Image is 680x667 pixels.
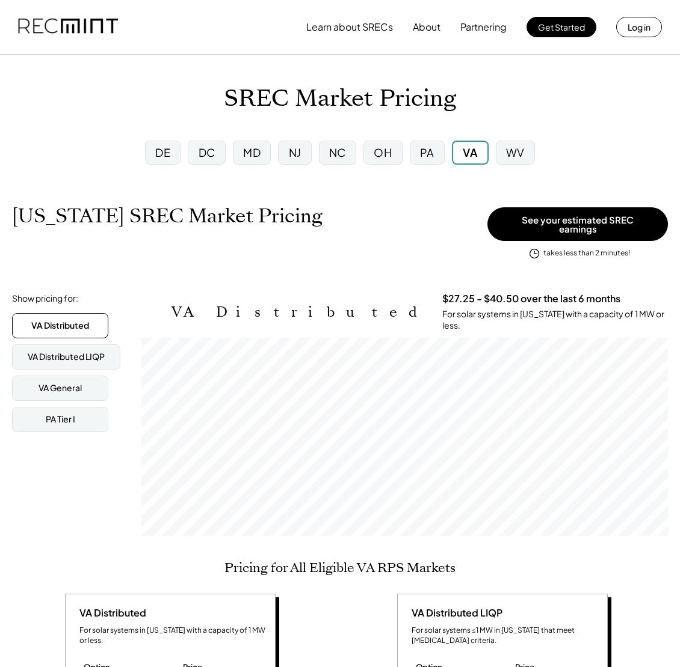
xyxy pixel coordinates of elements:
div: For solar systems in [US_STATE] with a capacity of 1 MW or less. [442,308,668,332]
div: DE [155,145,170,160]
div: DC [199,145,215,160]
div: NJ [289,145,301,160]
button: About [413,15,440,39]
div: VA Distributed [75,606,146,620]
div: PA [420,145,434,160]
img: recmint-logotype%403x.png [18,7,118,47]
button: Partnering [460,15,507,39]
button: See your estimated SREC earnings [487,207,668,241]
div: WV [506,145,525,160]
button: Log in [616,17,662,37]
div: takes less than 2 minutes! [543,248,630,258]
div: OH [374,145,392,160]
div: VA General [39,382,82,394]
div: VA Distributed [31,320,89,332]
div: VA Distributed LIQP [407,606,502,620]
div: Show pricing for: [12,293,78,305]
h2: VA Distributed [172,303,424,321]
h2: Pricing for All Eligible VA RPS Markets [224,560,456,576]
div: VA [463,145,477,160]
h3: $27.25 - $40.50 over the last 6 months [442,293,620,305]
h1: [US_STATE] SREC Market Pricing [12,204,323,228]
div: For solar systems ≤1 MW in [US_STATE] that meet [MEDICAL_DATA] criteria. [412,626,598,646]
h1: SREC Market Pricing [224,85,456,113]
div: For solar systems in [US_STATE] with a capacity of 1 MW or less. [79,626,266,646]
div: VA Distributed LIQP [28,351,105,363]
div: MD [243,145,261,160]
div: PA Tier I [46,413,75,425]
button: Learn about SRECs [306,15,393,39]
button: Get Started [527,17,596,37]
div: NC [329,145,346,160]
